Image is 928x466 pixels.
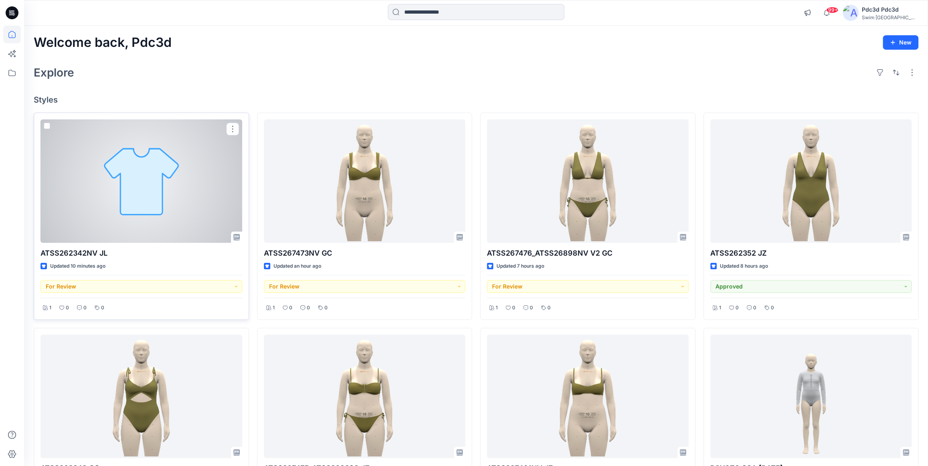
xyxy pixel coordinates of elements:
[719,304,721,312] p: 1
[487,119,689,243] a: ATSS267476_ATSS26898NV V2 GC
[264,248,466,259] p: ATSS267473NV GC
[487,335,689,458] a: ATSS267461NV JZ
[289,304,292,312] p: 0
[496,304,498,312] p: 1
[736,304,739,312] p: 0
[753,304,756,312] p: 0
[273,304,275,312] p: 1
[50,262,105,270] p: Updated 10 minutes ago
[83,304,87,312] p: 0
[101,304,104,312] p: 0
[41,248,242,259] p: ATSS262342NV JL
[274,262,321,270] p: Updated an hour ago
[710,335,912,458] a: P6Y8Z6 GSA 2025.09.02
[862,5,918,14] div: Pdc3d Pdc3d
[41,335,242,458] a: ATSS262348 GC
[826,7,838,13] span: 99+
[34,66,74,79] h2: Explore
[710,248,912,259] p: ATSS262352 JZ
[264,335,466,458] a: ATSS267475_ATSS268298 JZ
[41,119,242,243] a: ATSS262342NV JL
[883,35,918,50] button: New
[512,304,515,312] p: 0
[49,304,51,312] p: 1
[34,95,918,105] h4: Styles
[487,248,689,259] p: ATSS267476_ATSS26898NV V2 GC
[843,5,859,21] img: avatar
[324,304,328,312] p: 0
[264,119,466,243] a: ATSS267473NV GC
[547,304,551,312] p: 0
[307,304,310,312] p: 0
[530,304,533,312] p: 0
[34,35,172,50] h2: Welcome back, Pdc3d
[66,304,69,312] p: 0
[771,304,774,312] p: 0
[862,14,918,20] div: Swim [GEOGRAPHIC_DATA]
[720,262,768,270] p: Updated 8 hours ago
[496,262,544,270] p: Updated 7 hours ago
[710,119,912,243] a: ATSS262352 JZ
